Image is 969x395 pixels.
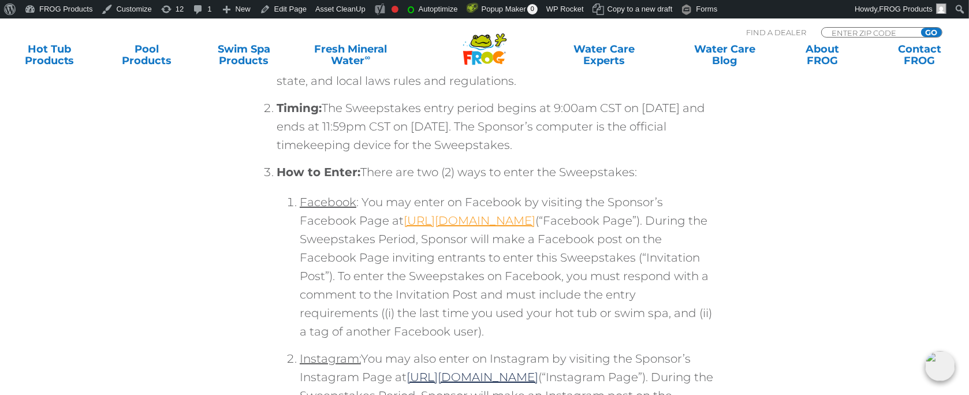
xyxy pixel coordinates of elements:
[109,43,184,66] a: PoolProducts
[543,43,666,66] a: Water CareExperts
[921,28,942,37] input: GO
[300,352,361,366] u: Instagram:
[527,4,538,14] span: 0
[404,214,535,228] a: [URL][DOMAIN_NAME]
[879,5,933,13] span: FROG Products
[277,101,322,115] strong: Timing:
[303,43,398,66] a: Fresh MineralWater∞
[392,6,398,13] div: Focus keyphrase not set
[277,165,360,179] strong: How to Enter:
[925,351,955,381] img: openIcon
[746,27,806,38] p: Find A Dealer
[277,99,715,163] li: The Sweepstakes entry period begins at 9:00am CST on [DATE] and ends at 11:59pm CST on [DATE]. Th...
[784,43,860,66] a: AboutFROG
[300,195,356,209] u: Facebook
[830,28,908,38] input: Zip Code Form
[300,193,715,349] li: : You may enter on Facebook by visiting the Sponsor’s Facebook Page at (“Facebook Page”). During ...
[364,53,370,62] sup: ∞
[687,43,763,66] a: Water CareBlog
[407,370,538,384] a: [URL][DOMAIN_NAME]
[206,43,282,66] a: Swim SpaProducts
[12,43,87,66] a: Hot TubProducts
[882,43,957,66] a: ContactFROG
